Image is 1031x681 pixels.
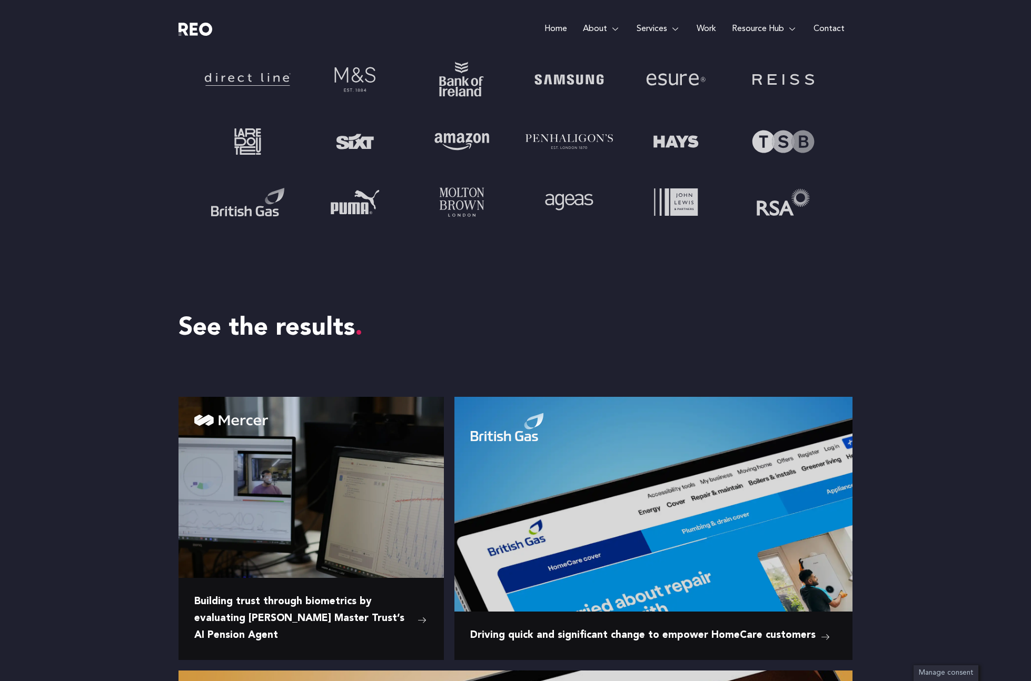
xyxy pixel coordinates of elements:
a: Driving quick and significant change to empower HomeCare customers [470,627,831,644]
a: Building trust through biometrics by evaluating [PERSON_NAME] Master Trust’s AI Pension Agent [194,594,428,645]
span: Manage consent [919,669,973,676]
span: Driving quick and significant change to empower HomeCare customers [470,627,816,644]
span: See the results [179,316,363,341]
span: Building trust through biometrics by evaluating [PERSON_NAME] Master Trust’s AI Pension Agent [194,594,412,645]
